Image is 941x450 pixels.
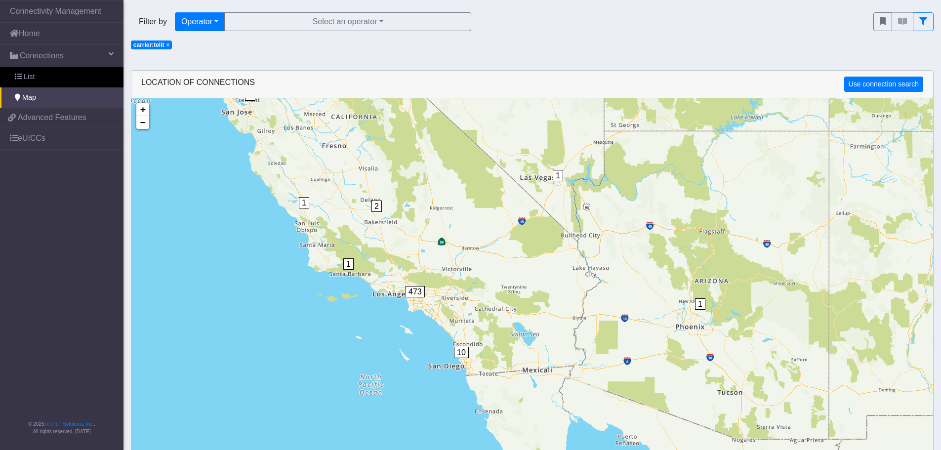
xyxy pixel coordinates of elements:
[695,298,705,328] div: 1
[343,258,354,270] span: 1
[224,12,471,31] button: Select an operator
[136,116,149,129] a: Zoom out
[299,197,309,227] div: 1
[166,42,170,48] button: Close
[166,41,170,48] span: ×
[22,92,36,103] span: Map
[131,71,933,98] div: LOCATION OF CONNECTIONS
[343,258,353,288] div: 1
[844,77,923,92] button: Use connection search
[454,347,469,358] span: 10
[44,421,94,427] a: Telit IoT Solutions, Inc.
[18,112,86,123] span: Advanced Features
[695,298,705,310] span: 1
[299,197,309,208] span: 1
[553,170,563,181] span: 1
[553,170,563,200] div: 1
[175,12,225,31] button: Operator
[245,89,255,119] div: 1
[133,41,164,48] span: carrier:telit
[131,16,175,28] span: Filter by
[24,72,35,82] span: List
[406,286,425,297] span: 473
[873,12,934,31] div: fitlers menu
[20,50,64,62] span: Connections
[371,201,381,230] div: 2
[136,103,149,116] a: Zoom in
[371,201,382,212] span: 2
